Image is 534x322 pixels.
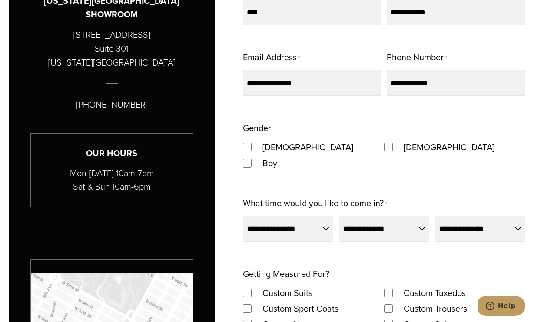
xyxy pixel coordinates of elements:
label: What time would you like to come in? [243,195,387,212]
iframe: Opens a widget where you can chat to one of our agents [478,296,525,318]
label: Custom Tuxedos [395,285,474,301]
p: [STREET_ADDRESS] Suite 301 [US_STATE][GEOGRAPHIC_DATA] [48,28,176,69]
label: Custom Suits [254,285,321,301]
legend: Gender [243,120,271,136]
label: Email Address [243,49,300,66]
p: [PHONE_NUMBER] [76,98,148,112]
label: [DEMOGRAPHIC_DATA] [395,139,503,155]
label: Custom Trousers [395,301,476,316]
label: Phone Number [387,49,447,66]
h3: Our Hours [31,147,193,160]
label: [DEMOGRAPHIC_DATA] [254,139,362,155]
p: Mon-[DATE] 10am-7pm Sat & Sun 10am-6pm [31,167,193,194]
label: Custom Sport Coats [254,301,347,316]
label: Boy [254,155,286,171]
legend: Getting Measured For? [243,266,329,282]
